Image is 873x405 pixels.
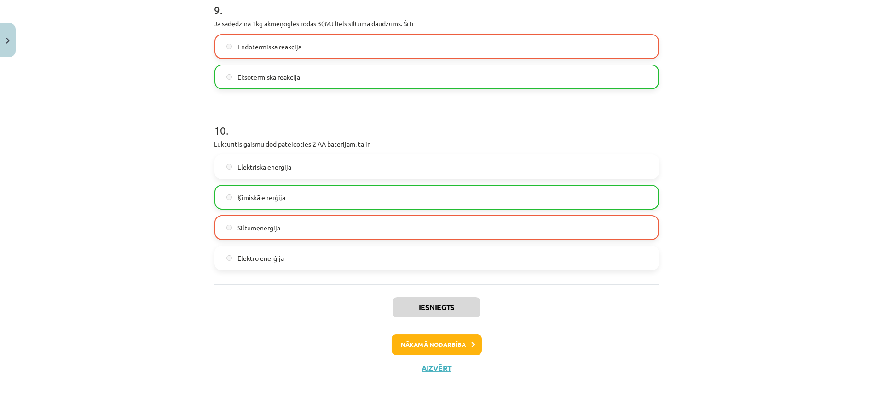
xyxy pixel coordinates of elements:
[226,164,232,170] input: Elektriskā enerģija
[237,223,280,233] span: Siltumenerģija
[392,334,482,355] button: Nākamā nodarbība
[419,364,454,373] button: Aizvērt
[226,194,232,200] input: Ķīmiskā enerģija
[393,297,480,317] button: Iesniegts
[237,193,285,202] span: Ķīmiskā enerģija
[6,38,10,44] img: icon-close-lesson-0947bae3869378f0d4975bcd49f059093ad1ed9edebbc8119c70593378902aed.svg
[214,108,659,136] h1: 10 .
[226,44,232,50] input: Endotermiska reakcija
[237,253,284,263] span: Elektro enerģija
[214,139,659,149] p: Luktūrītis gaismu dod pateicoties 2 AA baterijām, tā ir
[226,74,232,80] input: Eksotermiska reakcija
[226,225,232,231] input: Siltumenerģija
[237,42,301,52] span: Endotermiska reakcija
[237,72,300,82] span: Eksotermiska reakcija
[226,255,232,261] input: Elektro enerģija
[237,162,291,172] span: Elektriskā enerģija
[214,19,659,29] p: Ja sadedzina 1kg akmeņogles rodas 30MJ liels siltuma daudzums. Šī ir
